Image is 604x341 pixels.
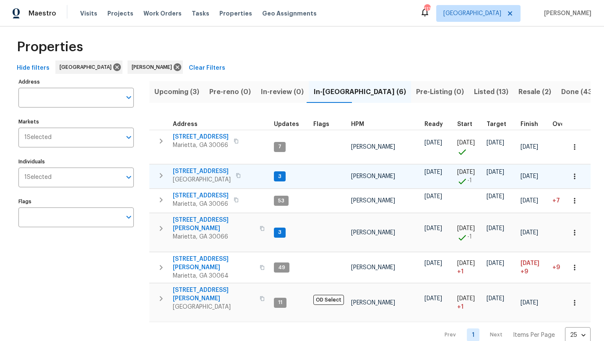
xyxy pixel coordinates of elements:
[18,159,134,164] label: Individuals
[55,60,122,74] div: [GEOGRAPHIC_DATA]
[513,331,555,339] p: Items Per Page
[154,86,199,98] span: Upcoming (3)
[487,194,504,199] span: [DATE]
[549,252,585,283] td: 9 day(s) past target finish date
[192,10,209,16] span: Tasks
[521,260,539,266] span: [DATE]
[552,121,574,127] span: Overall
[80,9,97,18] span: Visits
[275,299,286,306] span: 11
[518,86,551,98] span: Resale (2)
[262,9,317,18] span: Geo Assignments
[132,63,175,71] span: [PERSON_NAME]
[424,194,442,199] span: [DATE]
[173,255,255,272] span: [STREET_ADDRESS][PERSON_NAME]
[424,121,450,127] div: Earliest renovation start date (first business day after COE or Checkout)
[173,233,255,241] span: Marietta, GA 30066
[351,173,395,179] span: [PERSON_NAME]
[454,252,483,283] td: Project started 1 days late
[351,121,364,127] span: HPM
[424,140,442,146] span: [DATE]
[487,121,514,127] div: Target renovation project end date
[521,198,538,204] span: [DATE]
[275,143,285,150] span: 7
[275,264,289,271] span: 49
[274,121,299,127] span: Updates
[173,133,229,141] span: [STREET_ADDRESS]
[457,226,475,231] span: [DATE]
[275,197,288,205] span: 53
[351,144,395,150] span: [PERSON_NAME]
[351,265,395,270] span: [PERSON_NAME]
[457,169,475,175] span: [DATE]
[424,226,442,231] span: [DATE]
[552,121,582,127] div: Days past target finish date
[454,283,483,322] td: Project started 1 days late
[487,296,504,302] span: [DATE]
[424,121,443,127] span: Ready
[173,216,255,233] span: [STREET_ADDRESS][PERSON_NAME]
[521,268,528,276] span: +9
[457,121,472,127] span: Start
[517,252,549,283] td: Scheduled to finish 9 day(s) late
[24,134,52,141] span: 1 Selected
[521,144,538,150] span: [DATE]
[487,140,504,146] span: [DATE]
[457,140,475,146] span: [DATE]
[18,119,134,124] label: Markets
[467,176,472,185] span: -1
[17,63,49,73] span: Hide filters
[351,230,395,236] span: [PERSON_NAME]
[487,169,504,175] span: [DATE]
[457,303,463,311] span: + 1
[454,213,483,252] td: Project started 1 days early
[416,86,464,98] span: Pre-Listing (0)
[454,165,483,189] td: Project started 1 days early
[17,43,83,51] span: Properties
[487,226,504,231] span: [DATE]
[128,60,183,74] div: [PERSON_NAME]
[173,167,231,176] span: [STREET_ADDRESS]
[219,9,252,18] span: Properties
[424,5,430,13] div: 113
[457,121,480,127] div: Actual renovation start date
[424,260,442,266] span: [DATE]
[467,233,472,241] span: -1
[351,300,395,306] span: [PERSON_NAME]
[454,130,483,164] td: Project started on time
[107,9,133,18] span: Projects
[173,200,229,208] span: Marietta, GA 30066
[173,303,255,311] span: [GEOGRAPHIC_DATA]
[173,191,229,200] span: [STREET_ADDRESS]
[521,230,538,236] span: [DATE]
[261,86,304,98] span: In-review (0)
[474,86,508,98] span: Listed (13)
[541,9,591,18] span: [PERSON_NAME]
[60,63,115,71] span: [GEOGRAPHIC_DATA]
[457,296,475,302] span: [DATE]
[549,189,585,213] td: 7 day(s) past target finish date
[275,173,285,180] span: 3
[173,272,255,280] span: Marietta, GA 30064
[314,86,406,98] span: In-[GEOGRAPHIC_DATA] (6)
[173,286,255,303] span: [STREET_ADDRESS][PERSON_NAME]
[313,295,344,305] span: OD Select
[275,229,285,236] span: 3
[189,63,225,73] span: Clear Filters
[123,92,135,103] button: Open
[487,121,506,127] span: Target
[561,86,595,98] span: Done (43)
[173,176,231,184] span: [GEOGRAPHIC_DATA]
[24,174,52,181] span: 1 Selected
[424,169,442,175] span: [DATE]
[521,300,538,306] span: [DATE]
[185,60,229,76] button: Clear Filters
[29,9,56,18] span: Maestro
[552,198,560,204] span: +7
[424,296,442,302] span: [DATE]
[209,86,251,98] span: Pre-reno (0)
[552,265,560,270] span: +9
[521,121,538,127] span: Finish
[487,260,504,266] span: [DATE]
[18,199,134,204] label: Flags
